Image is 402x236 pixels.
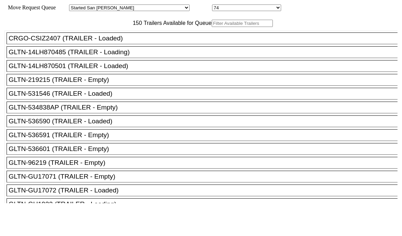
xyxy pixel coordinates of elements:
div: GLTN-536590 (TRAILER - Loaded) [9,117,402,125]
div: GLTN-534838AP (TRAILER - Empty) [9,104,402,111]
input: Filter Available Trailers [212,20,273,27]
div: GLTN-GU17072 (TRAILER - Loaded) [9,187,402,194]
div: GLTN-GU1932 (TRAILER - Loading) [9,200,402,208]
div: GLTN-536601 (TRAILER - Empty) [9,145,402,153]
div: GLTN-219215 (TRAILER - Empty) [9,76,402,84]
div: CRGO-CSIZ2407 (TRAILER - Loaded) [9,35,402,42]
span: Trailers Available for Queue [142,20,212,26]
span: Move Request Queue [4,4,56,10]
div: GLTN-14LH870485 (TRAILER - Loading) [9,48,402,56]
div: GLTN-GU17071 (TRAILER - Empty) [9,173,402,180]
span: Location [191,4,211,10]
div: GLTN-536591 (TRAILER - Empty) [9,131,402,139]
div: GLTN-531546 (TRAILER - Loaded) [9,90,402,97]
div: GLTN-14LH870501 (TRAILER - Loaded) [9,62,402,70]
div: GLTN-96219 (TRAILER - Empty) [9,159,402,167]
span: Area [57,4,68,10]
span: 150 [129,20,142,26]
